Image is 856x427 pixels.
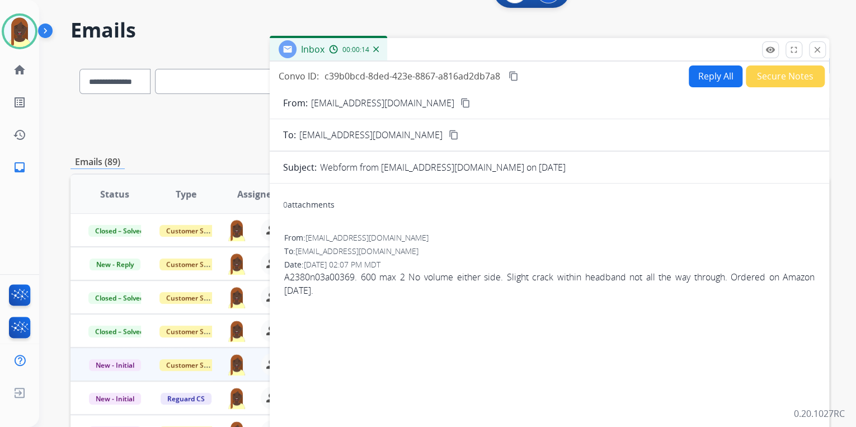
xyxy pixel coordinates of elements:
[746,65,825,87] button: Secure Notes
[460,98,471,108] mat-icon: content_copy
[265,358,279,371] mat-icon: person_remove
[88,292,150,304] span: Closed – Solved
[765,45,775,55] mat-icon: remove_red_eye
[226,286,247,308] img: agent-avatar
[226,219,247,241] img: agent-avatar
[265,324,279,337] mat-icon: person_remove
[90,259,140,270] span: New - Reply
[304,259,380,270] span: [DATE] 02:07 PM MDT
[159,259,232,270] span: Customer Support
[265,391,279,405] mat-icon: person_remove
[159,359,232,371] span: Customer Support
[89,359,141,371] span: New - Initial
[301,43,324,55] span: Inbox
[13,96,26,109] mat-icon: list_alt
[265,290,279,304] mat-icon: person_remove
[311,96,454,110] p: [EMAIL_ADDRESS][DOMAIN_NAME]
[320,161,566,174] p: Webform from [EMAIL_ADDRESS][DOMAIN_NAME] on [DATE]
[283,128,296,142] p: To:
[88,326,150,337] span: Closed – Solved
[13,128,26,142] mat-icon: history
[161,393,211,405] span: Reguard CS
[70,155,125,169] p: Emails (89)
[284,270,815,297] span: A2380n03a00369. 600 max 2 No volume either side. Slight crack within headband not all the way thr...
[13,63,26,77] mat-icon: home
[305,232,429,243] span: [EMAIL_ADDRESS][DOMAIN_NAME]
[226,252,247,275] img: agent-avatar
[176,187,196,201] span: Type
[279,69,319,83] p: Convo ID:
[159,292,232,304] span: Customer Support
[265,223,279,237] mat-icon: person_remove
[283,199,335,210] div: attachments
[449,130,459,140] mat-icon: content_copy
[70,19,829,41] h2: Emails
[100,187,129,201] span: Status
[237,187,276,201] span: Assignee
[159,225,232,237] span: Customer Support
[88,225,150,237] span: Closed – Solved
[265,257,279,270] mat-icon: person_remove
[284,232,815,243] div: From:
[295,246,418,256] span: [EMAIL_ADDRESS][DOMAIN_NAME]
[284,259,815,270] div: Date:
[283,161,317,174] p: Subject:
[159,326,232,337] span: Customer Support
[509,71,519,81] mat-icon: content_copy
[794,407,845,420] p: 0.20.1027RC
[226,387,247,409] img: agent-avatar
[789,45,799,55] mat-icon: fullscreen
[283,199,288,210] span: 0
[689,65,742,87] button: Reply All
[13,161,26,174] mat-icon: inbox
[284,246,815,257] div: To:
[283,96,308,110] p: From:
[342,45,369,54] span: 00:00:14
[226,320,247,342] img: agent-avatar
[4,16,35,47] img: avatar
[812,45,822,55] mat-icon: close
[226,353,247,376] img: agent-avatar
[324,70,500,82] span: c39b0bcd-8ded-423e-8867-a816ad2db7a8
[299,128,443,142] span: [EMAIL_ADDRESS][DOMAIN_NAME]
[89,393,141,405] span: New - Initial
